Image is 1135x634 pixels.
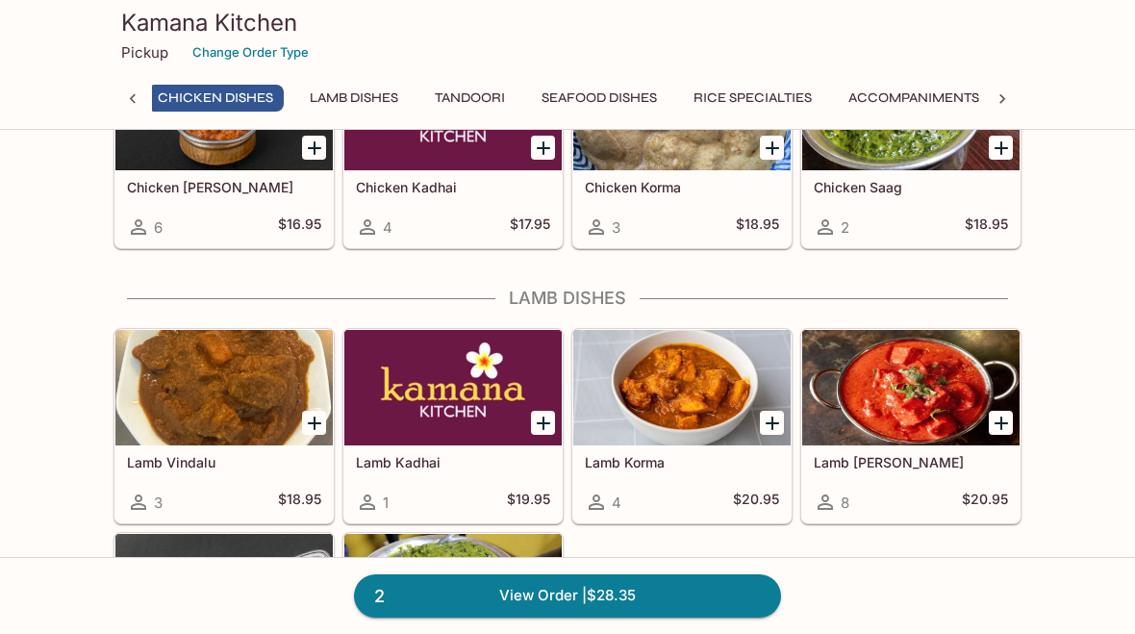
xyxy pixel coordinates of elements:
div: Chicken Korma [573,55,791,170]
span: 4 [612,494,621,512]
div: Lamb Tikka Masala [802,330,1020,445]
a: Chicken Korma3$18.95 [572,54,792,248]
a: Chicken [PERSON_NAME]6$16.95 [114,54,334,248]
button: Rice Specialties [683,85,822,112]
button: Seafood Dishes [531,85,668,112]
button: Add Chicken Kadhai [531,136,555,160]
a: Lamb Kadhai1$19.95 [343,329,563,523]
a: Chicken Saag2$18.95 [801,54,1021,248]
span: 3 [154,494,163,512]
span: 2 [363,583,396,610]
button: Add Lamb Korma [760,411,784,435]
h5: $17.95 [510,216,550,239]
button: Add Lamb Tikka Masala [989,411,1013,435]
button: Change Order Type [184,38,317,67]
button: Add Chicken Korma [760,136,784,160]
h5: $20.95 [962,491,1008,514]
h5: Chicken [PERSON_NAME] [127,179,321,195]
h5: $19.95 [507,491,550,514]
span: 4 [383,218,392,237]
button: Add Lamb Kadhai [531,411,555,435]
button: Lamb Dishes [299,85,409,112]
div: Lamb Kadhai [344,330,562,445]
h5: $20.95 [733,491,779,514]
div: Chicken Curry [115,55,333,170]
div: Lamb Vindalu [115,330,333,445]
button: Add Lamb Vindalu [302,411,326,435]
h5: Chicken Saag [814,179,1008,195]
h3: Kamana Kitchen [121,8,1014,38]
h5: Chicken Korma [585,179,779,195]
h5: Chicken Kadhai [356,179,550,195]
span: 6 [154,218,163,237]
div: Chicken Saag [802,55,1020,170]
a: Lamb Vindalu3$18.95 [114,329,334,523]
span: 3 [612,218,620,237]
div: Lamb Korma [573,330,791,445]
button: Add Chicken Saag [989,136,1013,160]
h5: Lamb Kadhai [356,454,550,470]
span: 1 [383,494,389,512]
h5: Lamb [PERSON_NAME] [814,454,1008,470]
h5: Lamb Korma [585,454,779,470]
span: 8 [841,494,849,512]
a: Chicken Kadhai4$17.95 [343,54,563,248]
span: 2 [841,218,849,237]
button: Accompaniments [838,85,990,112]
button: Tandoori [424,85,516,112]
h5: $18.95 [736,216,779,239]
a: Lamb [PERSON_NAME]8$20.95 [801,329,1021,523]
h5: $16.95 [278,216,321,239]
h5: $18.95 [965,216,1008,239]
a: 2View Order |$28.35 [354,574,781,617]
button: Chicken Dishes [147,85,284,112]
p: Pickup [121,43,168,62]
div: Chicken Kadhai [344,55,562,170]
button: Add Chicken Curry [302,136,326,160]
h4: Lamb Dishes [113,288,1021,309]
h5: $18.95 [278,491,321,514]
h5: Lamb Vindalu [127,454,321,470]
a: Lamb Korma4$20.95 [572,329,792,523]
